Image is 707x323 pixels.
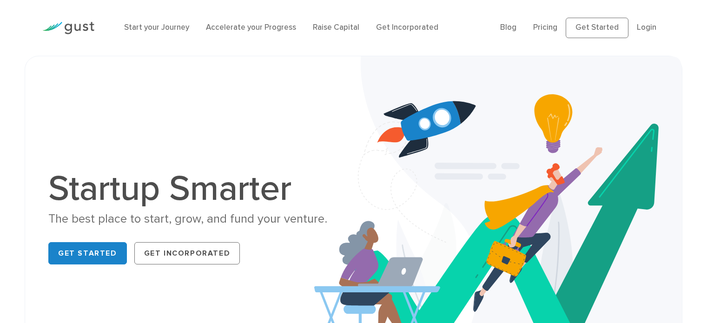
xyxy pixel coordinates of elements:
img: Gust Logo [42,22,94,34]
a: Get Incorporated [134,242,240,264]
a: Get Started [48,242,127,264]
a: Start your Journey [124,23,189,32]
a: Blog [500,23,516,32]
a: Get Incorporated [376,23,438,32]
div: The best place to start, grow, and fund your venture. [48,211,346,227]
a: Accelerate your Progress [206,23,296,32]
a: Login [637,23,656,32]
h1: Startup Smarter [48,171,346,206]
a: Raise Capital [313,23,359,32]
a: Get Started [566,18,628,38]
a: Pricing [533,23,557,32]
